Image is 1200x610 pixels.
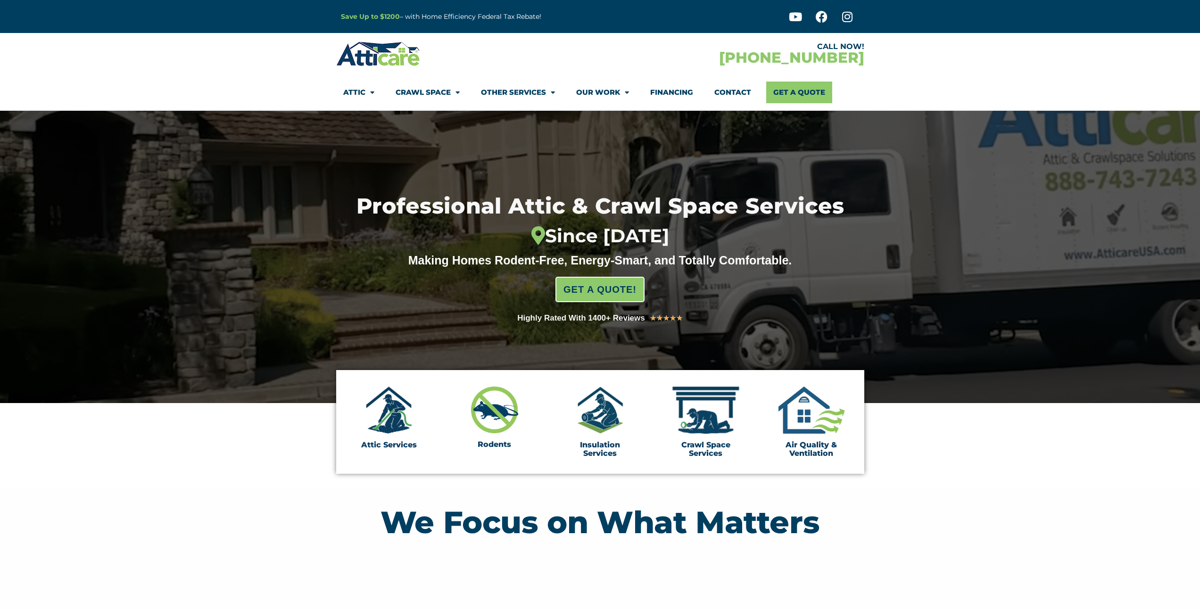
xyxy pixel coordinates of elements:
div: Making Homes Rodent-Free, Energy-Smart, and Totally Comfortable. [390,253,810,267]
div: Highly Rated With 1400+ Reviews [517,312,645,325]
div: Since [DATE] [306,225,894,247]
i: ★ [650,312,656,324]
a: Attic [343,82,374,103]
a: Contact [714,82,751,103]
a: Our Work [576,82,629,103]
a: Save Up to $1200 [341,12,400,21]
i: ★ [663,312,670,324]
a: Financing [650,82,693,103]
span: GET A QUOTE! [563,280,637,299]
a: Air Quality & Ventilation [786,440,837,458]
nav: Menu [343,82,857,103]
a: Insulation Services [580,440,620,458]
a: Crawl Space Services [681,440,730,458]
h1: Professional Attic & Crawl Space Services [306,195,894,247]
a: GET A QUOTE! [555,277,645,302]
p: – with Home Efficiency Federal Tax Rebate! [341,11,646,22]
i: ★ [676,312,683,324]
div: 5/5 [650,312,683,324]
a: Get A Quote [766,82,832,103]
a: Attic Services [361,440,417,449]
a: Crawl Space [396,82,460,103]
i: ★ [670,312,676,324]
i: ★ [656,312,663,324]
a: Rodents [478,440,511,449]
a: Other Services [481,82,555,103]
h2: We Focus on What Matters [341,507,860,537]
div: CALL NOW! [600,43,864,50]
